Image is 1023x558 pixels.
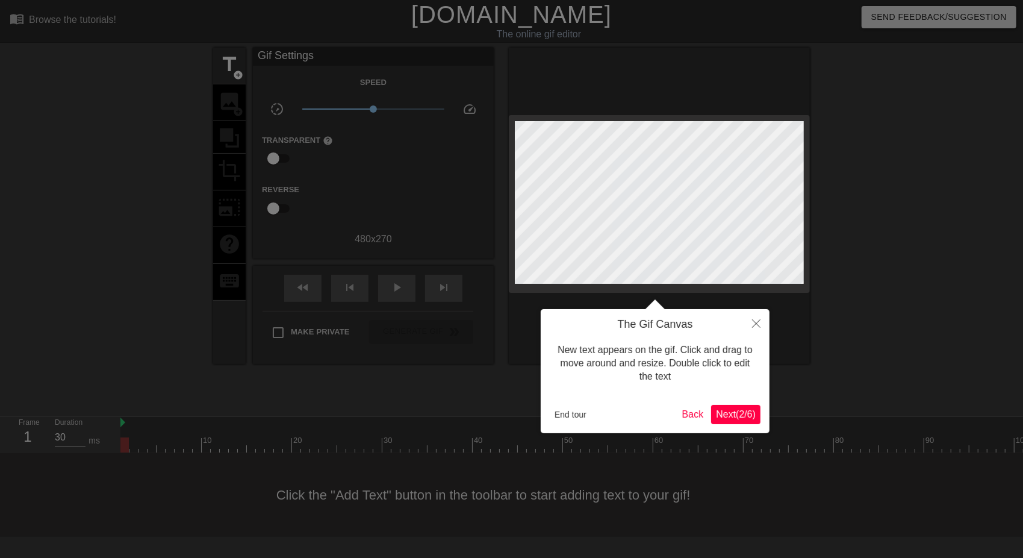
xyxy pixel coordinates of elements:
[677,405,709,424] button: Back
[743,309,770,337] button: Close
[550,406,591,424] button: End tour
[550,331,760,396] div: New text appears on the gif. Click and drag to move around and resize. Double click to edit the text
[711,405,760,424] button: Next
[716,409,756,419] span: Next ( 2 / 6 )
[550,318,760,331] h4: The Gif Canvas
